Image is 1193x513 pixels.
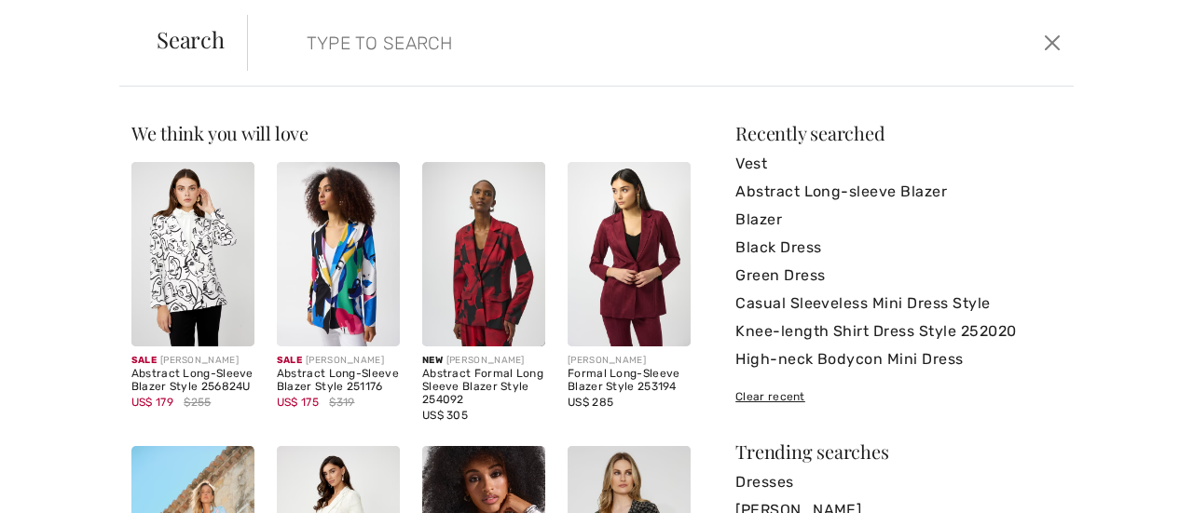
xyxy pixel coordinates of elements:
[422,354,545,368] div: [PERSON_NAME]
[422,368,545,406] div: Abstract Formal Long Sleeve Blazer Style 254092
[568,162,691,346] img: Formal Long-Sleeve Blazer Style 253194. Merlot
[293,15,853,71] input: TYPE TO SEARCH
[277,355,302,366] span: Sale
[422,355,443,366] span: New
[131,120,309,145] span: We think you will love
[735,234,1062,262] a: Black Dress
[735,290,1062,317] a: Casual Sleeveless Mini Dress Style
[329,394,354,411] span: $319
[735,388,1062,405] div: Clear recent
[277,354,400,368] div: [PERSON_NAME]
[1038,28,1066,58] button: Close
[131,396,173,409] span: US$ 179
[735,468,1062,496] a: Dresses
[42,13,80,30] span: Help
[277,396,319,409] span: US$ 175
[568,354,691,368] div: [PERSON_NAME]
[184,394,211,411] span: $255
[735,442,1062,461] div: Trending searches
[735,124,1062,142] div: Recently searched
[735,317,1062,345] a: Knee-length Shirt Dress Style 252020
[568,396,613,409] span: US$ 285
[735,178,1062,206] a: Abstract Long-sleeve Blazer
[131,368,254,394] div: Abstract Long-Sleeve Blazer Style 256824U
[568,368,691,394] div: Formal Long-Sleeve Blazer Style 253194
[131,354,254,368] div: [PERSON_NAME]
[735,206,1062,234] a: Blazer
[422,162,545,346] img: Abstract Formal Long Sleeve Blazer Style 254092. Black/red
[277,368,400,394] div: Abstract Long-Sleeve Blazer Style 251176
[735,345,1062,373] a: High-neck Bodycon Mini Dress
[157,28,225,50] span: Search
[277,162,400,346] img: Abstract Long-Sleeve Blazer Style 251176. Vanilla/Multi
[131,355,157,366] span: Sale
[422,409,468,422] span: US$ 305
[131,162,254,346] img: Abstract Long-Sleeve Blazer Style 256824U. Off White/Black
[735,262,1062,290] a: Green Dress
[735,150,1062,178] a: Vest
